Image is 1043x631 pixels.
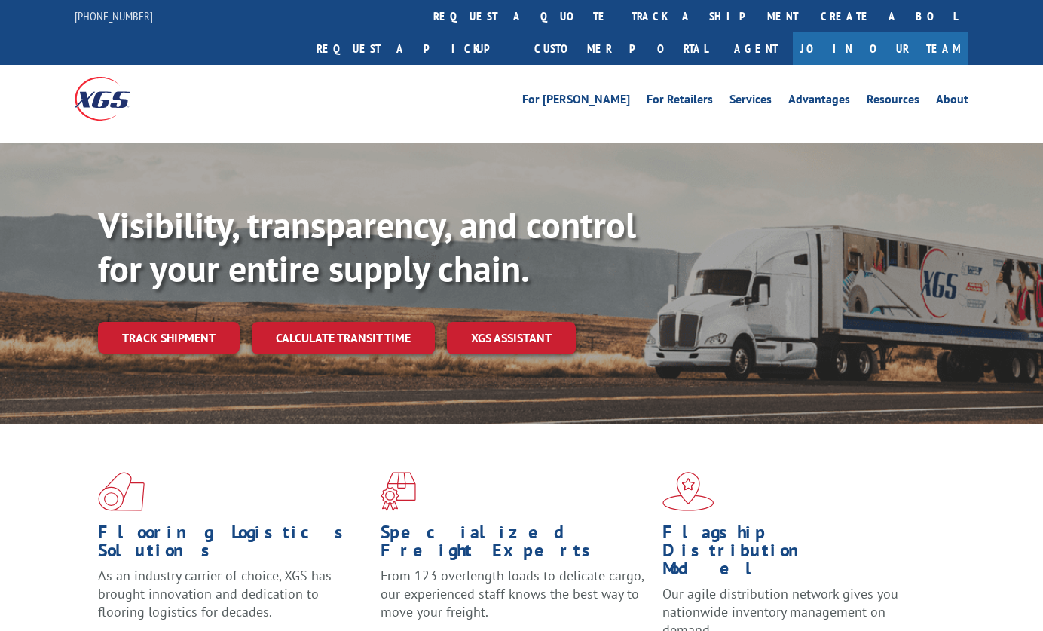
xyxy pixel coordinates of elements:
a: Request a pickup [305,32,523,65]
a: Services [729,93,772,110]
a: For Retailers [647,93,713,110]
b: Visibility, transparency, and control for your entire supply chain. [98,201,636,292]
img: xgs-icon-total-supply-chain-intelligence-red [98,472,145,511]
a: XGS ASSISTANT [447,322,576,354]
a: Agent [719,32,793,65]
h1: Flooring Logistics Solutions [98,523,369,567]
a: About [936,93,968,110]
img: xgs-icon-focused-on-flooring-red [381,472,416,511]
a: [PHONE_NUMBER] [75,8,153,23]
h1: Specialized Freight Experts [381,523,652,567]
a: For [PERSON_NAME] [522,93,630,110]
a: Advantages [788,93,850,110]
a: Join Our Team [793,32,968,65]
span: As an industry carrier of choice, XGS has brought innovation and dedication to flooring logistics... [98,567,332,620]
a: Track shipment [98,322,240,354]
h1: Flagship Distribution Model [662,523,934,585]
img: xgs-icon-flagship-distribution-model-red [662,472,714,511]
a: Calculate transit time [252,322,435,354]
a: Customer Portal [523,32,719,65]
a: Resources [867,93,919,110]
